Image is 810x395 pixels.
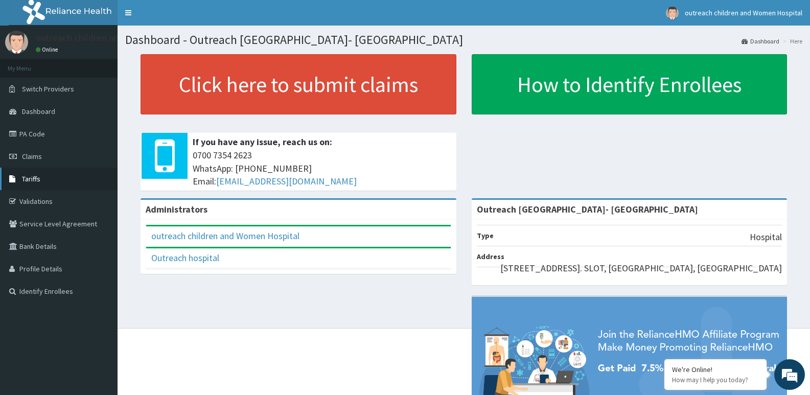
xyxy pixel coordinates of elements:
p: [STREET_ADDRESS]. SLOT, [GEOGRAPHIC_DATA], [GEOGRAPHIC_DATA] [500,262,782,275]
h1: Dashboard - Outreach [GEOGRAPHIC_DATA]- [GEOGRAPHIC_DATA] [125,33,802,47]
b: Address [477,252,504,261]
a: Online [36,46,60,53]
b: Administrators [146,203,207,215]
img: d_794563401_company_1708531726252_794563401 [19,51,41,77]
img: User Image [5,31,28,54]
a: [EMAIL_ADDRESS][DOMAIN_NAME] [216,175,357,187]
span: Tariffs [22,174,40,183]
div: Minimize live chat window [168,5,192,30]
li: Here [780,37,802,45]
span: Switch Providers [22,84,74,94]
b: Type [477,231,494,240]
div: Chat with us now [53,57,172,71]
a: Click here to submit claims [141,54,456,114]
span: 0700 7354 2623 WhatsApp: [PHONE_NUMBER] Email: [193,149,451,188]
p: outreach children and Women Hospital [36,33,191,42]
div: We're Online! [672,365,759,374]
span: Dashboard [22,107,55,116]
span: outreach children and Women Hospital [685,8,802,17]
a: Outreach hospital [151,252,219,264]
b: If you have any issue, reach us on: [193,136,332,148]
p: Hospital [750,230,782,244]
span: We're online! [59,129,141,232]
textarea: Type your message and hit 'Enter' [5,279,195,315]
a: outreach children and Women Hospital [151,230,299,242]
a: Dashboard [742,37,779,45]
p: How may I help you today? [672,376,759,384]
img: User Image [666,7,679,19]
strong: Outreach [GEOGRAPHIC_DATA]- [GEOGRAPHIC_DATA] [477,203,698,215]
span: Claims [22,152,42,161]
a: How to Identify Enrollees [472,54,788,114]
